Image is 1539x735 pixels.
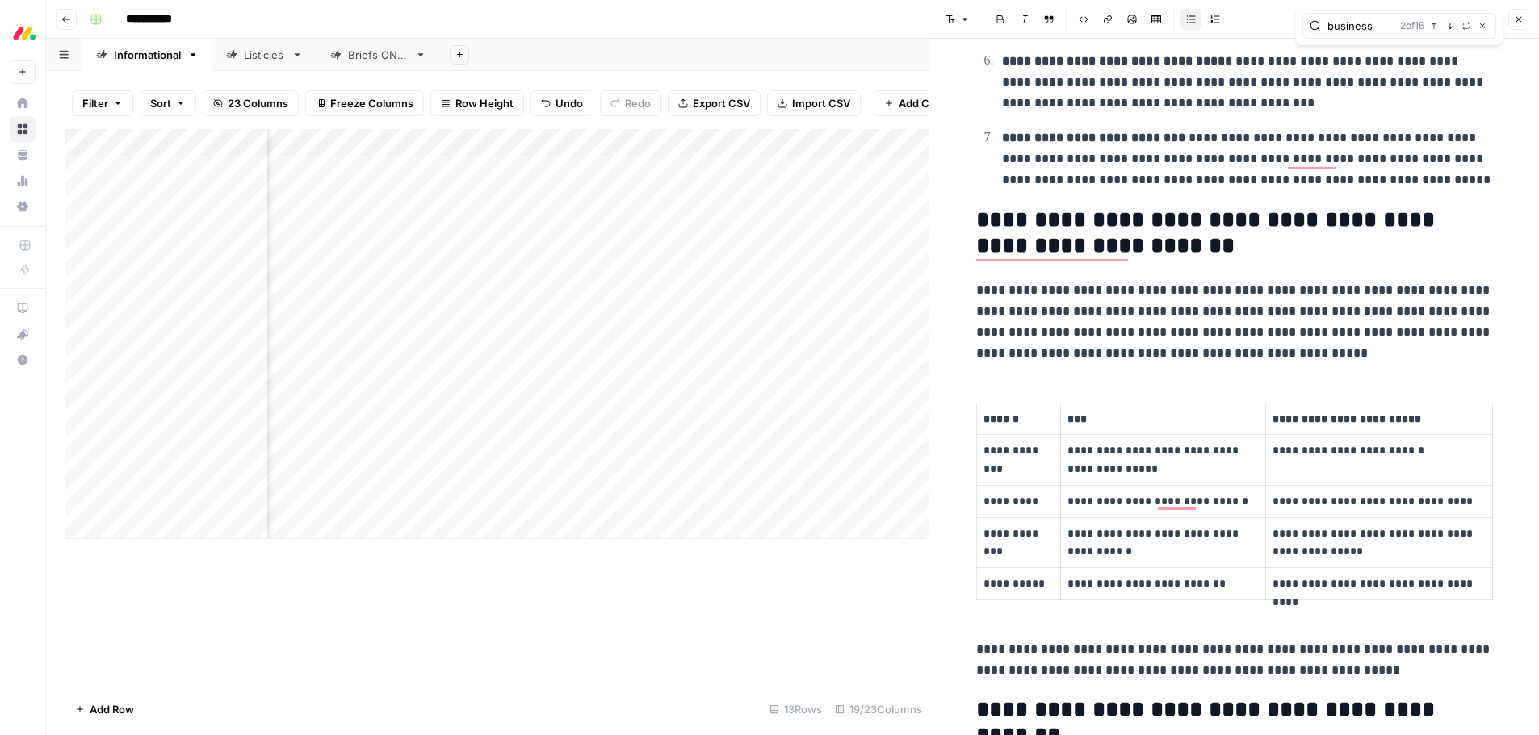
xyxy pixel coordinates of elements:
[668,90,761,116] button: Export CSV
[72,90,133,116] button: Filter
[530,90,593,116] button: Undo
[10,19,39,48] img: Monday.com Logo
[114,47,181,63] div: Informational
[600,90,661,116] button: Redo
[1327,18,1394,34] input: Search
[767,90,861,116] button: Import CSV
[10,347,36,373] button: Help + Support
[150,95,171,111] span: Sort
[10,321,36,347] button: What's new?
[10,295,36,321] a: AirOps Academy
[430,90,524,116] button: Row Height
[90,701,134,717] span: Add Row
[82,95,108,111] span: Filter
[556,95,583,111] span: Undo
[625,95,651,111] span: Redo
[65,696,144,722] button: Add Row
[899,95,961,111] span: Add Column
[10,322,35,346] div: What's new?
[10,116,36,142] a: Browse
[244,47,285,63] div: Listicles
[82,39,212,71] a: Informational
[212,39,317,71] a: Listicles
[317,39,440,71] a: Briefs ONLY
[330,95,413,111] span: Freeze Columns
[10,142,36,168] a: Your Data
[10,90,36,116] a: Home
[348,47,409,63] div: Briefs ONLY
[305,90,424,116] button: Freeze Columns
[1400,19,1424,33] span: 2 of 16
[203,90,299,116] button: 23 Columns
[10,194,36,219] a: Settings
[455,95,514,111] span: Row Height
[874,90,971,116] button: Add Column
[10,13,36,53] button: Workspace: Monday.com
[792,95,850,111] span: Import CSV
[693,95,750,111] span: Export CSV
[140,90,196,116] button: Sort
[828,696,929,722] div: 19/23 Columns
[10,168,36,194] a: Usage
[228,95,288,111] span: 23 Columns
[763,696,828,722] div: 13 Rows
